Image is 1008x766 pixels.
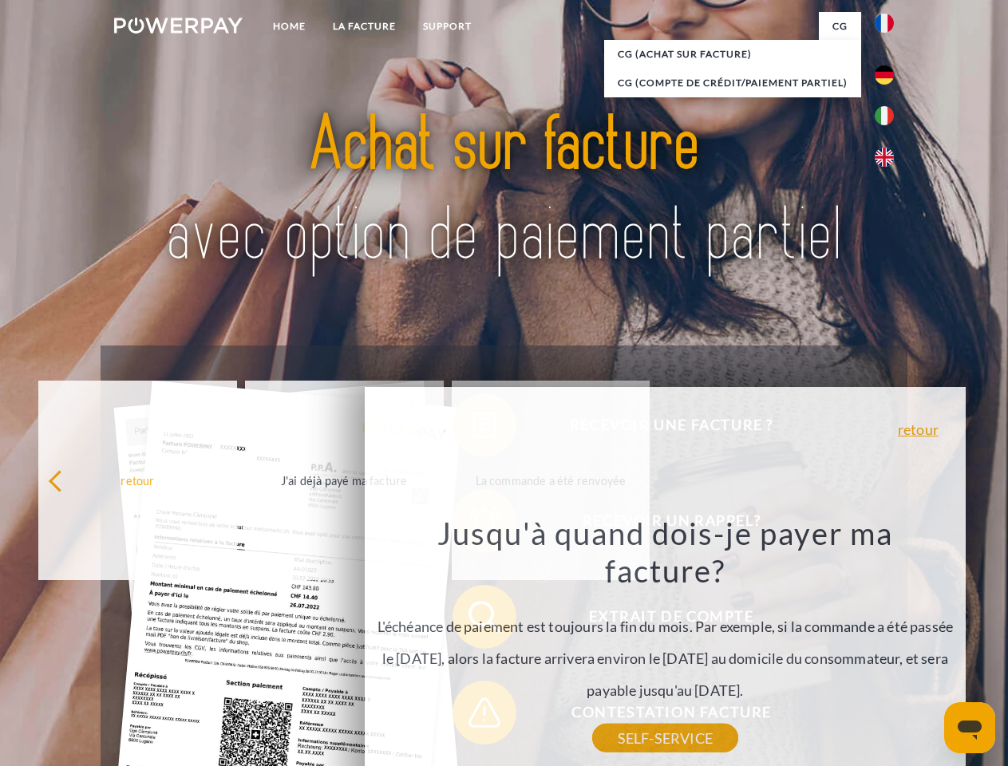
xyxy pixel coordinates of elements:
[875,65,894,85] img: de
[819,12,861,41] a: CG
[604,40,861,69] a: CG (achat sur facture)
[319,12,409,41] a: LA FACTURE
[409,12,485,41] a: Support
[875,148,894,167] img: en
[259,12,319,41] a: Home
[255,469,434,491] div: J'ai déjà payé ma facture
[604,69,861,97] a: CG (Compte de crédit/paiement partiel)
[898,422,939,436] a: retour
[944,702,995,753] iframe: Bouton de lancement de la fenêtre de messagerie
[592,724,738,752] a: SELF-SERVICE
[114,18,243,34] img: logo-powerpay-white.svg
[374,514,956,590] h3: Jusqu'à quand dois-je payer ma facture?
[875,14,894,33] img: fr
[374,514,956,738] div: L'échéance de paiement est toujours la fin du mois. Par exemple, si la commande a été passée le [...
[875,106,894,125] img: it
[48,469,227,491] div: retour
[152,77,856,306] img: title-powerpay_fr.svg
